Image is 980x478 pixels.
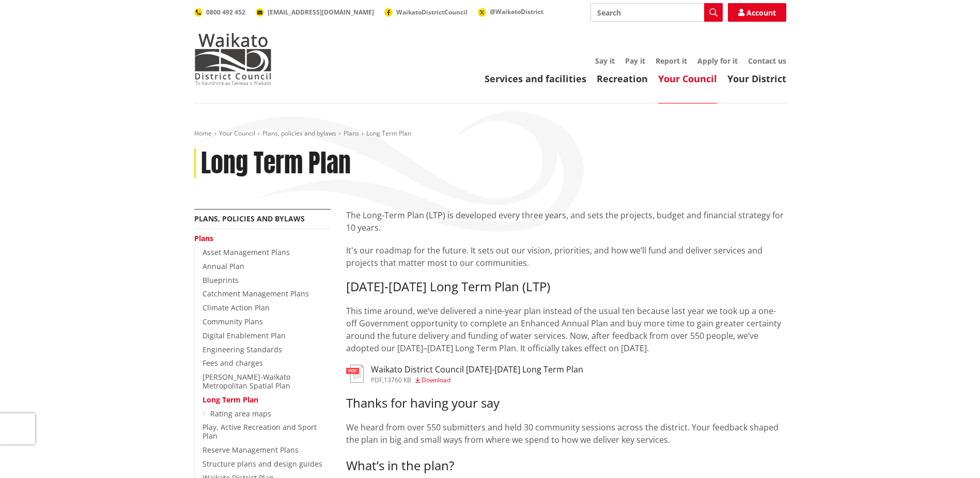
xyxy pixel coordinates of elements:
a: Community Plans [203,317,263,326]
span: Long Term Plan [366,129,411,138]
a: Reserve Management Plans [203,445,299,455]
h3: Waikato District Council [DATE]-[DATE] Long Term Plan [371,365,583,375]
a: Recreation [597,72,648,85]
a: Waikato District Council [DATE]-[DATE] Long Term Plan pdf,13760 KB Download [346,365,583,383]
a: Services and facilities [485,72,586,85]
a: Report it [656,56,687,66]
a: [EMAIL_ADDRESS][DOMAIN_NAME] [256,8,374,17]
a: Your Council [219,129,255,138]
h3: Thanks for having your say [346,396,786,411]
a: Long Term Plan [203,395,258,405]
p: This time around, we’ve delivered a nine-year plan instead of the usual ten because last year we ... [346,305,786,354]
a: Home [194,129,212,138]
a: Play, Active Recreation and Sport Plan [203,422,317,441]
a: Your Council [658,72,717,85]
span: 13760 KB [384,376,411,384]
span: [EMAIL_ADDRESS][DOMAIN_NAME] [268,8,374,17]
span: pdf [371,376,382,384]
span: We heard from over 550 submitters and held 30 community sessions across the district. Your feedba... [346,422,779,445]
a: Your District [727,72,786,85]
span: @WaikatoDistrict [490,7,543,16]
a: Apply for it [697,56,738,66]
p: It's our roadmap for the future. It sets out our vision, priorities, and how we’ll fund and deliv... [346,244,786,269]
a: Blueprints [203,275,239,285]
a: Fees and charges [203,358,263,368]
h3: What’s in the plan? [346,458,786,473]
img: document-pdf.svg [346,365,364,383]
div: , [371,377,583,383]
a: @WaikatoDistrict [478,7,543,16]
nav: breadcrumb [194,129,786,138]
a: 0800 492 452 [194,8,245,17]
a: Catchment Management Plans [203,289,309,298]
a: Plans [344,129,359,138]
a: Say it [595,56,615,66]
a: Plans, policies and bylaws [194,214,305,223]
a: Engineering Standards [203,345,282,354]
h3: [DATE]-[DATE] Long Term Plan (LTP) [346,279,786,294]
p: The Long-Term Plan (LTP) is developed every three years, and sets the projects, budget and financ... [346,209,786,234]
a: WaikatoDistrictCouncil [384,8,468,17]
input: Search input [590,3,723,22]
span: 0800 492 452 [206,8,245,17]
a: Digital Enablement Plan [203,331,286,340]
a: Climate Action Plan [203,303,270,312]
span: WaikatoDistrictCouncil [396,8,468,17]
a: [PERSON_NAME]-Waikato Metropolitan Spatial Plan [203,372,290,391]
a: Asset Management Plans [203,247,290,257]
span: Download [422,376,450,384]
a: Pay it [625,56,645,66]
a: Annual Plan [203,261,244,271]
a: Rating area maps [210,409,271,419]
a: Structure plans and design guides [203,459,322,469]
a: Plans [194,233,213,243]
a: Contact us [748,56,786,66]
a: Plans, policies and bylaws [262,129,336,138]
h1: Long Term Plan [201,148,351,178]
a: Account [728,3,786,22]
img: Waikato District Council - Te Kaunihera aa Takiwaa o Waikato [194,33,272,85]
